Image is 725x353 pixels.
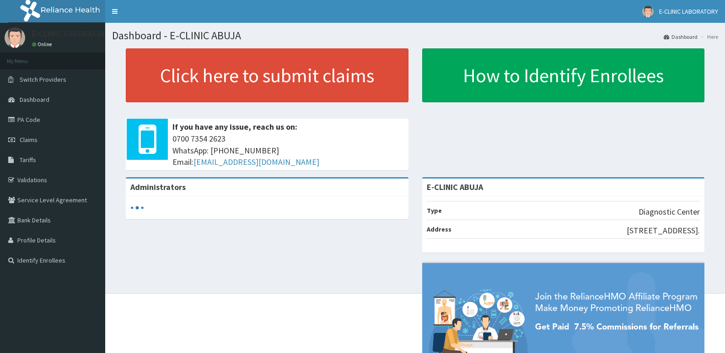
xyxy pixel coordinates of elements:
[5,27,25,48] img: User Image
[639,206,700,218] p: Diagnostic Center
[172,121,297,132] b: If you have any issue, reach us on:
[627,225,700,237] p: [STREET_ADDRESS].
[20,156,36,164] span: Tariffs
[659,7,718,16] span: E-CLINIC LABORATORY
[427,225,451,233] b: Address
[20,75,66,84] span: Switch Providers
[427,206,442,215] b: Type
[20,95,49,104] span: Dashboard
[172,133,404,168] span: 0700 7354 2623 WhatsApp: [PHONE_NUMBER] Email:
[698,33,718,41] li: Here
[427,182,483,192] strong: E-CLINIC ABUJA
[32,41,54,47] a: Online
[112,30,718,42] h1: Dashboard - E-CLINIC ABUJA
[642,6,654,17] img: User Image
[422,48,705,102] a: How to Identify Enrollees
[32,30,111,38] p: E-CLINIC LABORATORY
[130,182,186,192] b: Administrators
[193,157,319,167] a: [EMAIL_ADDRESS][DOMAIN_NAME]
[130,201,144,215] svg: audio-loading
[126,48,408,102] a: Click here to submit claims
[20,136,38,144] span: Claims
[664,33,698,41] a: Dashboard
